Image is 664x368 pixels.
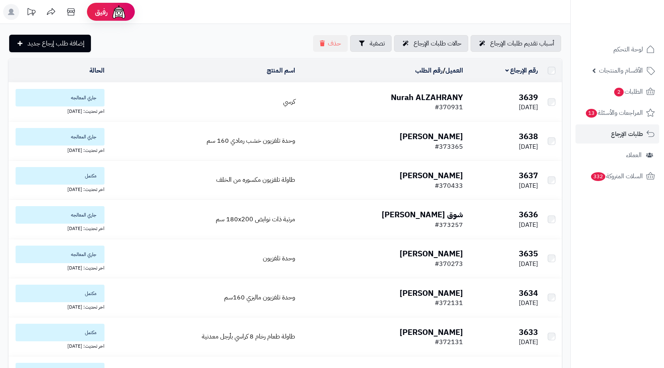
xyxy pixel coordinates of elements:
b: 3637 [519,169,538,181]
div: اخر تحديث: [DATE] [12,224,104,232]
a: الطلبات2 [575,82,659,101]
span: حالات طلبات الإرجاع [414,39,461,48]
b: 3633 [519,326,538,338]
span: [DATE] [519,220,538,230]
b: 3636 [519,209,538,220]
a: اسم المنتج [267,66,295,75]
img: logo-2.png [610,22,656,39]
span: السلات المتروكة [590,171,643,182]
span: حذف [328,39,341,48]
div: اخر تحديث: [DATE] [12,302,104,311]
div: اخر تحديث: [DATE] [12,146,104,154]
span: #370433 [435,181,463,191]
span: #373365 [435,142,463,152]
span: جاري المعالجه [16,128,104,146]
a: طاولة طعام رخام 8 كراسي بأرجل معدنية [202,332,295,341]
span: 13 [586,109,597,118]
a: تحديثات المنصة [21,4,41,22]
span: جاري المعالجه [16,246,104,263]
a: أسباب تقديم طلبات الإرجاع [471,35,561,52]
a: رقم الإرجاع [505,66,538,75]
a: الحالة [89,66,104,75]
span: طلبات الإرجاع [611,128,643,140]
a: السلات المتروكة332 [575,167,659,186]
a: المراجعات والأسئلة13 [575,103,659,122]
div: اخر تحديث: [DATE] [12,106,104,115]
a: إضافة طلب إرجاع جديد [9,35,91,52]
span: #370931 [435,102,463,112]
span: المراجعات والأسئلة [585,107,643,118]
span: 2 [614,88,624,96]
a: مرتبة ذات نوابض 180x200 سم [216,215,295,224]
b: 3634 [519,287,538,299]
b: Nurah ALZAHRANY [391,91,463,103]
div: اخر تحديث: [DATE] [12,263,104,272]
a: كرسي [283,97,295,106]
span: 332 [591,172,605,181]
div: اخر تحديث: [DATE] [12,185,104,193]
a: العميل [445,66,463,75]
a: وحدة تلفزيون [263,254,295,263]
span: #372131 [435,337,463,347]
span: العملاء [626,150,642,161]
span: #372131 [435,298,463,308]
a: حالات طلبات الإرجاع [394,35,468,52]
button: تصفية [350,35,392,52]
b: [PERSON_NAME] [400,130,463,142]
a: وحدة تلفزيون خشب رمادي 160 سم [207,136,295,146]
b: [PERSON_NAME] [400,326,463,338]
b: 3639 [519,91,538,103]
div: اخر تحديث: [DATE] [12,341,104,350]
b: 3635 [519,248,538,260]
span: [DATE] [519,181,538,191]
span: #373257 [435,220,463,230]
a: العملاء [575,146,659,165]
a: طلبات الإرجاع [575,124,659,144]
span: الطلبات [613,86,643,97]
a: وحدة تلفزيون ماليزي 160سم [224,293,295,302]
span: [DATE] [519,142,538,152]
b: 3638 [519,130,538,142]
span: الأقسام والمنتجات [599,65,643,76]
b: [PERSON_NAME] [400,169,463,181]
b: شوق [PERSON_NAME] [382,209,463,220]
span: [DATE] [519,102,538,112]
a: لوحة التحكم [575,40,659,59]
span: تصفية [370,39,385,48]
span: [DATE] [519,337,538,347]
span: أسباب تقديم طلبات الإرجاع [490,39,554,48]
span: مكتمل [16,167,104,185]
span: جاري المعالجه [16,89,104,106]
a: رقم الطلب [415,66,443,75]
span: مكتمل [16,285,104,302]
span: رفيق [95,7,108,17]
span: [DATE] [519,259,538,269]
td: / [298,59,466,82]
span: لوحة التحكم [613,44,643,55]
span: #370273 [435,259,463,269]
span: إضافة طلب إرجاع جديد [28,39,85,48]
span: مكتمل [16,324,104,341]
a: طاولة تلفزيون مكسوره من الخلف [216,175,295,185]
button: حذف [313,35,348,52]
b: [PERSON_NAME] [400,248,463,260]
span: جاري المعالجه [16,206,104,224]
span: [DATE] [519,298,538,308]
img: ai-face.png [111,4,127,20]
b: [PERSON_NAME] [400,287,463,299]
